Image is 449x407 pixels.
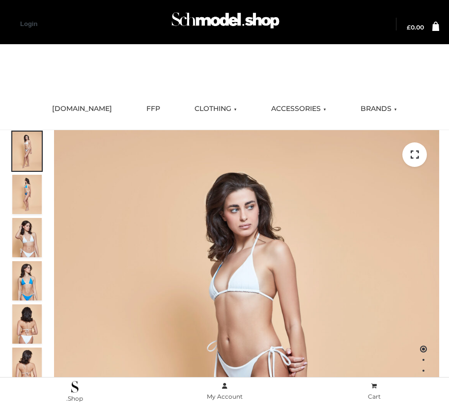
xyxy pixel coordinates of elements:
[407,25,424,30] a: £0.00
[71,381,79,393] img: .Shop
[12,261,42,300] img: ArielClassicBikiniTop_CloudNine_AzureSky_OW114ECO_4-scaled.jpg
[12,304,42,344] img: ArielClassicBikiniTop_CloudNine_AzureSky_OW114ECO_7-scaled.jpg
[264,98,334,120] a: ACCESSORIES
[66,395,83,402] span: .Shop
[12,218,42,257] img: ArielClassicBikiniTop_CloudNine_AzureSky_OW114ECO_3-scaled.jpg
[45,98,119,120] a: [DOMAIN_NAME]
[353,98,404,120] a: BRANDS
[12,132,42,171] img: ArielClassicBikiniTop_CloudNine_AzureSky_OW114ECO_1-scaled.jpg
[20,20,37,27] a: Login
[150,380,300,403] a: My Account
[368,393,381,400] span: Cart
[207,393,243,400] span: My Account
[12,175,42,214] img: ArielClassicBikiniTop_CloudNine_AzureSky_OW114ECO_2-scaled.jpg
[299,380,449,403] a: Cart
[407,24,411,31] span: £
[167,8,282,40] a: Schmodel Admin 964
[12,348,42,387] img: ArielClassicBikiniTop_CloudNine_AzureSky_OW114ECO_8-scaled.jpg
[169,5,282,40] img: Schmodel Admin 964
[139,98,168,120] a: FFP
[187,98,244,120] a: CLOTHING
[407,24,424,31] bdi: 0.00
